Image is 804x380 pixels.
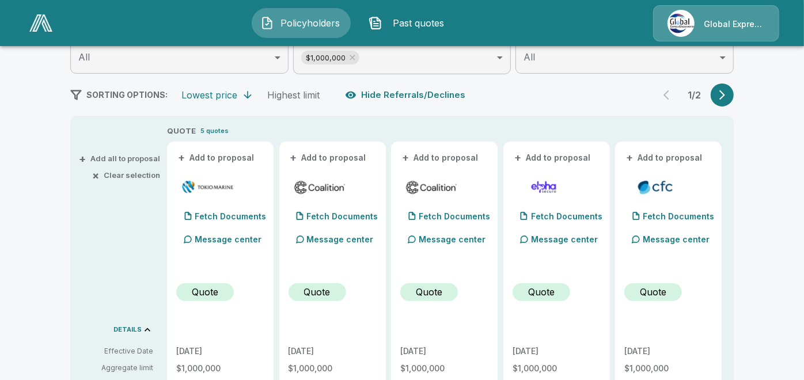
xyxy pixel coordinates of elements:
div: $1,000,000 [301,51,359,64]
button: ×Clear selection [94,172,160,179]
p: Fetch Documents [307,212,378,221]
p: [DATE] [176,347,264,355]
span: × [92,172,99,179]
p: Fetch Documents [643,212,714,221]
span: Past quotes [387,16,450,30]
p: $1,000,000 [400,364,488,373]
button: Policyholders IconPolicyholders [252,8,351,38]
p: Message center [531,233,598,245]
p: Message center [419,233,486,245]
img: elphacyberenhanced [517,178,571,196]
span: + [402,154,409,162]
button: +Add to proposal [289,151,369,164]
p: $1,000,000 [176,364,264,373]
p: Message center [307,233,374,245]
span: + [514,154,521,162]
img: tmhcccyber [181,178,234,196]
img: coalitioncyber [293,178,347,196]
p: Message center [643,233,710,245]
p: Fetch Documents [419,212,490,221]
img: Past quotes Icon [369,16,382,30]
p: [DATE] [289,347,377,355]
button: +Add to proposal [400,151,481,164]
img: AA Logo [29,14,52,32]
button: +Add to proposal [176,151,257,164]
div: Lowest price [181,89,237,101]
p: [DATE] [513,347,601,355]
button: Past quotes IconPast quotes [360,8,459,38]
img: cfccyber [629,178,682,196]
span: + [626,154,633,162]
p: [DATE] [400,347,488,355]
p: DETAILS [113,326,142,333]
button: +Add to proposal [513,151,593,164]
span: All [524,51,535,63]
p: $1,000,000 [513,364,601,373]
span: Policyholders [279,16,342,30]
p: Quote [416,285,442,299]
button: Hide Referrals/Declines [343,84,470,106]
p: $1,000,000 [624,364,712,373]
a: Agency IconGlobal Express Underwriters [653,5,779,41]
span: All [78,51,90,63]
p: Quote [192,285,218,299]
span: + [290,154,297,162]
p: Global Express Underwriters [704,18,765,30]
span: + [79,155,86,162]
p: 1 / 2 [683,90,706,100]
img: Policyholders Icon [260,16,274,30]
img: coalitioncyberadmitted [405,178,458,196]
p: Effective Date [79,346,153,356]
p: Message center [195,233,261,245]
span: $1,000,000 [301,51,350,64]
span: + [178,154,185,162]
p: Quote [304,285,331,299]
span: SORTING OPTIONS: [86,90,168,100]
button: +Add to proposal [624,151,705,164]
p: 5 quotes [200,126,229,136]
p: Aggregate limit [79,363,153,373]
img: Agency Icon [668,10,695,37]
p: Quote [528,285,555,299]
p: Fetch Documents [531,212,602,221]
p: QUOTE [167,126,196,137]
p: [DATE] [624,347,712,355]
div: Highest limit [267,89,320,101]
p: Quote [640,285,666,299]
p: Fetch Documents [195,212,266,221]
button: +Add all to proposal [81,155,160,162]
p: $1,000,000 [289,364,377,373]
